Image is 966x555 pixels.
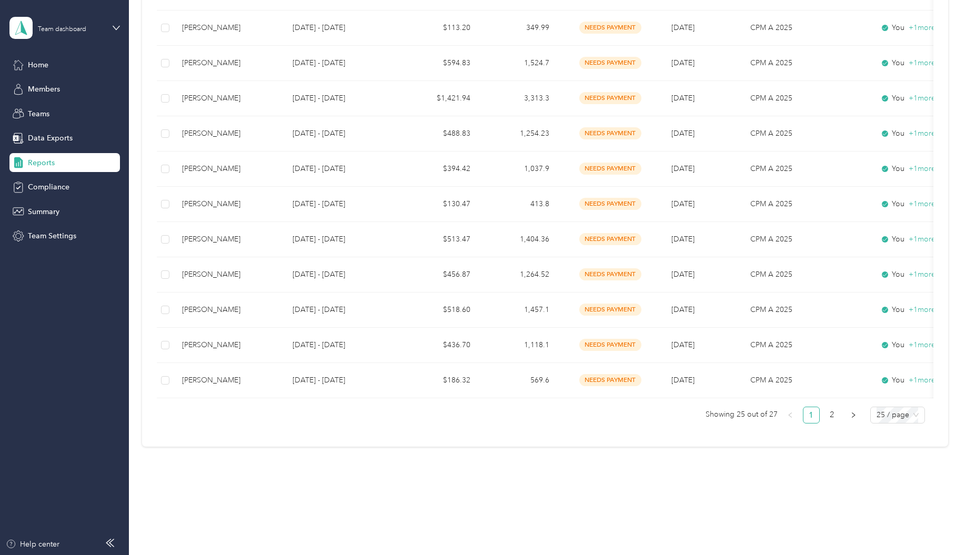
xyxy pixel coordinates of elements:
[293,198,391,210] p: [DATE] - [DATE]
[182,163,276,175] div: [PERSON_NAME]
[742,292,873,328] td: CPM A 2025
[750,57,865,69] p: CPM A 2025
[479,81,558,116] td: 3,313.3
[400,116,479,152] td: $488.83
[850,412,857,418] span: right
[845,407,862,423] button: right
[579,198,641,210] span: needs payment
[182,304,276,316] div: [PERSON_NAME]
[28,84,60,95] span: Members
[28,181,69,193] span: Compliance
[909,94,935,103] span: + 1 more
[671,94,695,103] span: [DATE]
[750,22,865,34] p: CPM A 2025
[742,328,873,363] td: CPM A 2025
[750,269,865,280] p: CPM A 2025
[750,128,865,139] p: CPM A 2025
[6,539,59,550] button: Help center
[671,270,695,279] span: [DATE]
[671,235,695,244] span: [DATE]
[909,129,935,138] span: + 1 more
[750,163,865,175] p: CPM A 2025
[845,407,862,423] li: Next Page
[293,234,391,245] p: [DATE] - [DATE]
[400,257,479,292] td: $456.87
[742,257,873,292] td: CPM A 2025
[479,46,558,81] td: 1,524.7
[742,222,873,257] td: CPM A 2025
[479,328,558,363] td: 1,118.1
[579,374,641,386] span: needs payment
[909,305,935,314] span: + 1 more
[671,305,695,314] span: [DATE]
[671,199,695,208] span: [DATE]
[787,412,793,418] span: left
[479,292,558,328] td: 1,457.1
[400,328,479,363] td: $436.70
[671,340,695,349] span: [DATE]
[671,58,695,67] span: [DATE]
[877,407,919,423] span: 25 / page
[400,81,479,116] td: $1,421.94
[182,375,276,386] div: [PERSON_NAME]
[671,23,695,32] span: [DATE]
[750,198,865,210] p: CPM A 2025
[479,187,558,222] td: 413.8
[579,92,641,104] span: needs payment
[293,93,391,104] p: [DATE] - [DATE]
[579,339,641,351] span: needs payment
[706,407,778,422] span: Showing 25 out of 27
[293,22,391,34] p: [DATE] - [DATE]
[782,407,799,423] li: Previous Page
[400,152,479,187] td: $394.42
[909,376,935,385] span: + 1 more
[824,407,840,423] a: 2
[28,206,59,217] span: Summary
[742,11,873,46] td: CPM A 2025
[909,199,935,208] span: + 1 more
[400,222,479,257] td: $513.47
[909,164,935,173] span: + 1 more
[742,363,873,398] td: CPM A 2025
[750,93,865,104] p: CPM A 2025
[182,128,276,139] div: [PERSON_NAME]
[579,163,641,175] span: needs payment
[400,292,479,328] td: $518.60
[293,339,391,351] p: [DATE] - [DATE]
[909,340,935,349] span: + 1 more
[742,187,873,222] td: CPM A 2025
[870,407,925,423] div: Page Size
[579,268,641,280] span: needs payment
[909,270,935,279] span: + 1 more
[400,46,479,81] td: $594.83
[742,46,873,81] td: CPM A 2025
[293,163,391,175] p: [DATE] - [DATE]
[28,133,73,144] span: Data Exports
[742,81,873,116] td: CPM A 2025
[909,235,935,244] span: + 1 more
[479,116,558,152] td: 1,254.23
[182,234,276,245] div: [PERSON_NAME]
[479,222,558,257] td: 1,404.36
[293,269,391,280] p: [DATE] - [DATE]
[824,407,841,423] li: 2
[750,339,865,351] p: CPM A 2025
[671,129,695,138] span: [DATE]
[909,58,935,67] span: + 1 more
[742,152,873,187] td: CPM A 2025
[909,23,935,32] span: + 1 more
[579,22,641,34] span: needs payment
[479,363,558,398] td: 569.6
[479,152,558,187] td: 1,037.9
[400,363,479,398] td: $186.32
[479,257,558,292] td: 1,264.52
[293,57,391,69] p: [DATE] - [DATE]
[479,11,558,46] td: 349.99
[293,304,391,316] p: [DATE] - [DATE]
[671,376,695,385] span: [DATE]
[28,157,55,168] span: Reports
[28,230,76,241] span: Team Settings
[750,375,865,386] p: CPM A 2025
[182,198,276,210] div: [PERSON_NAME]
